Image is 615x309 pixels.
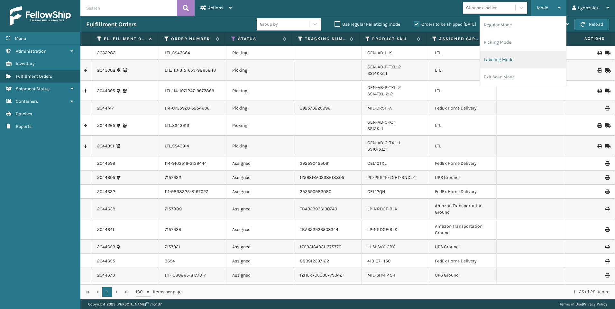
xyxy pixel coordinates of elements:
[367,227,398,232] a: LP-NRDCF-BLK
[300,227,338,232] a: TBA323936503344
[171,36,213,42] label: Order Number
[429,240,497,254] td: UPS Ground
[583,302,607,306] a: Privacy Policy
[305,36,346,42] label: Tracking Number
[159,156,226,171] td: 114-9103516-3139444
[605,106,609,110] i: Print Label
[238,36,280,42] label: Status
[226,101,294,115] td: Picking
[574,19,609,30] button: Reload
[97,105,114,111] a: 2044147
[367,146,388,152] a: SS10TXL: 1
[367,272,396,278] a: MIL-SFMT45-F
[159,81,226,101] td: LTL.114-1971247-9677869
[429,219,497,240] td: Amazon Transportation Ground
[102,287,112,297] a: 1
[136,287,183,297] span: items per page
[367,91,393,97] a: SS14TXL-2: 2
[429,46,497,60] td: LTL
[208,5,223,11] span: Actions
[480,34,566,51] li: Picking Mode
[429,136,497,156] td: LTL
[97,189,115,195] a: 2044632
[226,282,294,296] td: Assigned
[226,240,294,254] td: Assigned
[560,299,607,309] div: |
[597,51,601,55] i: Print BOL
[159,254,226,268] td: 3594
[480,16,566,34] li: Regular Mode
[159,185,226,199] td: 111-9838325-8197027
[300,244,341,250] a: 1Z59316A0311375770
[16,49,46,54] span: Administration
[226,115,294,136] td: Picking
[159,136,226,156] td: LTL.SS43914
[414,22,476,27] label: Orders to be shipped [DATE]
[104,36,145,42] label: Fulfillment Order Id
[367,105,392,111] a: MIL-CRSH-A
[562,33,609,44] span: Actions
[226,219,294,240] td: Assigned
[159,115,226,136] td: LTL.SS43913
[226,268,294,282] td: Assigned
[560,302,582,306] a: Terms of Use
[597,123,601,128] i: Print BOL
[429,282,497,296] td: FedEx Ground
[367,50,392,56] a: GEN-AB-H-K
[300,161,330,166] a: 392590425061
[97,174,115,181] a: 2044605
[335,22,400,27] label: Use regular Palletizing mode
[605,259,609,263] i: Print Label
[159,60,226,81] td: LTL.113-3151653-9865843
[429,60,497,81] td: LTL
[97,160,115,167] a: 2044599
[226,156,294,171] td: Assigned
[300,105,330,111] a: 392576226996
[159,101,226,115] td: 114-0735920-5254636
[367,119,396,125] a: GEN-AB-C-K: 1
[367,189,385,194] a: CEL12QN
[136,289,145,295] span: 100
[605,68,609,73] i: Mark as Shipped
[260,21,278,28] div: Group by
[429,101,497,115] td: FedEx Home Delivery
[367,161,387,166] a: CEL10TXL
[367,258,390,264] a: 410107-1150
[159,219,226,240] td: 7157929
[16,111,32,117] span: Batches
[97,88,115,94] a: 2044095
[16,124,32,129] span: Reports
[226,81,294,101] td: Picking
[367,126,383,131] a: SS12K: 1
[605,51,609,55] i: Mark as Shipped
[429,199,497,219] td: Amazon Transportation Ground
[97,258,115,264] a: 2044655
[300,258,329,264] a: 883912397122
[480,68,566,86] li: Exit Scan Mode
[192,289,608,295] div: 1 - 25 of 25 items
[429,185,497,199] td: FedEx Home Delivery
[605,175,609,180] i: Print Label
[605,144,609,148] i: Mark as Shipped
[429,268,497,282] td: UPS Ground
[429,81,497,101] td: LTL
[429,171,497,185] td: UPS Ground
[159,282,226,296] td: 113-9046692-5073859
[226,136,294,156] td: Picking
[537,5,548,11] span: Mode
[10,6,71,26] img: logo
[597,68,601,73] i: Print BOL
[226,46,294,60] td: Picking
[605,161,609,166] i: Print Label
[367,244,395,250] a: LI-SLSVY-GRY
[97,122,115,129] a: 2044265
[300,175,344,180] a: 1Z59316A0338618805
[466,4,497,11] div: Choose a seller
[367,85,401,90] a: GEN-AB-P-TXL: 2
[597,144,601,148] i: Print BOL
[226,199,294,219] td: Assigned
[97,206,115,212] a: 2044638
[159,199,226,219] td: 7157889
[88,299,162,309] p: Copyright 2023 [PERSON_NAME]™ v 1.0.187
[367,64,401,70] a: GEN-AB-P-TXL: 2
